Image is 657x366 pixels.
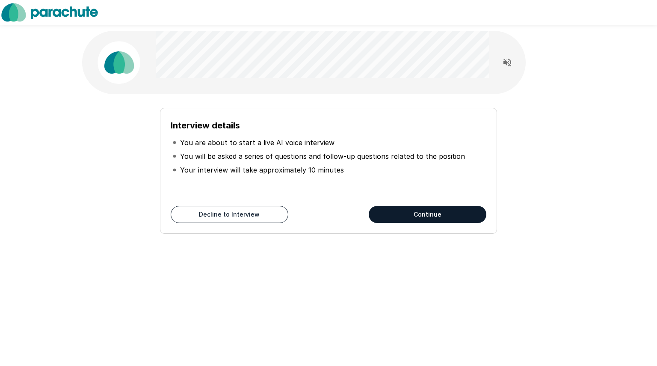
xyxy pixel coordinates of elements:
[171,120,240,131] b: Interview details
[499,54,516,71] button: Read questions aloud
[180,137,334,148] p: You are about to start a live AI voice interview
[98,41,140,84] img: parachute_avatar.png
[369,206,486,223] button: Continue
[180,165,344,175] p: Your interview will take approximately 10 minutes
[180,151,465,161] p: You will be asked a series of questions and follow-up questions related to the position
[171,206,288,223] button: Decline to Interview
